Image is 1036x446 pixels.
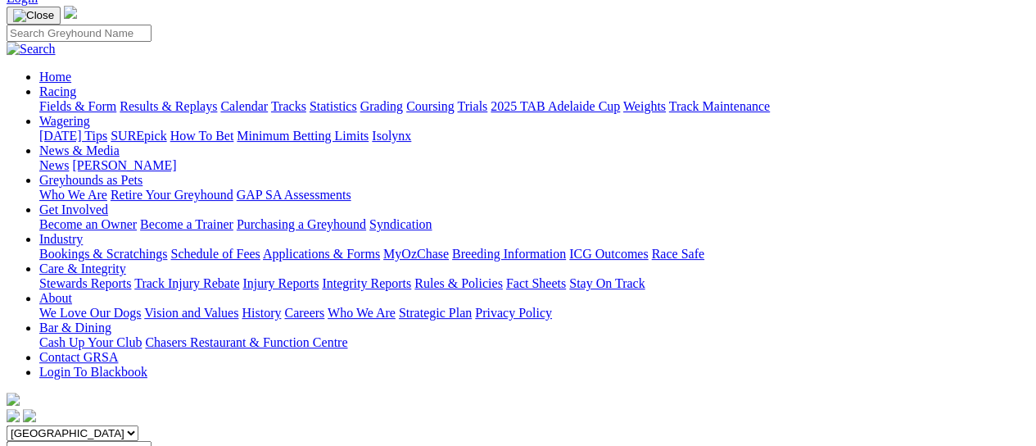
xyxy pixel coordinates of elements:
[263,247,380,261] a: Applications & Forms
[39,247,1029,262] div: Industry
[23,409,36,422] img: twitter.svg
[39,335,142,349] a: Cash Up Your Club
[39,276,1029,291] div: Care & Integrity
[39,129,1029,143] div: Wagering
[39,158,69,172] a: News
[170,247,260,261] a: Schedule of Fees
[669,99,770,113] a: Track Maintenance
[271,99,306,113] a: Tracks
[7,409,20,422] img: facebook.svg
[237,188,351,202] a: GAP SA Assessments
[242,276,319,290] a: Injury Reports
[369,217,432,231] a: Syndication
[39,306,1029,321] div: About
[39,262,126,275] a: Care & Integrity
[569,247,648,261] a: ICG Outcomes
[39,232,83,246] a: Industry
[242,306,281,320] a: History
[406,99,455,113] a: Coursing
[491,99,620,113] a: 2025 TAB Adelaide Cup
[7,42,56,57] img: Search
[569,276,645,290] a: Stay On Track
[111,129,166,143] a: SUREpick
[237,129,369,143] a: Minimum Betting Limits
[39,276,131,290] a: Stewards Reports
[39,129,107,143] a: [DATE] Tips
[7,393,20,406] img: logo-grsa-white.png
[475,306,552,320] a: Privacy Policy
[39,335,1029,350] div: Bar & Dining
[39,70,71,84] a: Home
[39,188,1029,203] div: Greyhounds as Pets
[372,129,411,143] a: Isolynx
[39,203,108,216] a: Get Involved
[140,217,233,231] a: Become a Trainer
[414,276,503,290] a: Rules & Policies
[72,158,176,172] a: [PERSON_NAME]
[39,247,167,261] a: Bookings & Scratchings
[457,99,487,113] a: Trials
[7,7,61,25] button: Toggle navigation
[39,217,137,231] a: Become an Owner
[220,99,268,113] a: Calendar
[328,306,396,320] a: Who We Are
[360,99,403,113] a: Grading
[651,247,703,261] a: Race Safe
[39,365,147,379] a: Login To Blackbook
[39,291,72,305] a: About
[64,6,77,19] img: logo-grsa-white.png
[7,25,152,42] input: Search
[322,276,411,290] a: Integrity Reports
[39,350,118,364] a: Contact GRSA
[39,158,1029,173] div: News & Media
[452,247,566,261] a: Breeding Information
[310,99,357,113] a: Statistics
[39,143,120,157] a: News & Media
[39,99,116,113] a: Fields & Form
[506,276,566,290] a: Fact Sheets
[145,335,347,349] a: Chasers Restaurant & Function Centre
[39,321,111,334] a: Bar & Dining
[13,9,54,22] img: Close
[144,306,238,320] a: Vision and Values
[39,306,141,320] a: We Love Our Dogs
[399,306,472,320] a: Strategic Plan
[39,173,143,187] a: Greyhounds as Pets
[284,306,324,320] a: Careers
[111,188,233,202] a: Retire Your Greyhound
[39,217,1029,232] div: Get Involved
[39,99,1029,114] div: Racing
[120,99,217,113] a: Results & Replays
[39,188,107,202] a: Who We Are
[237,217,366,231] a: Purchasing a Greyhound
[39,84,76,98] a: Racing
[39,114,90,128] a: Wagering
[134,276,239,290] a: Track Injury Rebate
[170,129,234,143] a: How To Bet
[623,99,666,113] a: Weights
[383,247,449,261] a: MyOzChase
